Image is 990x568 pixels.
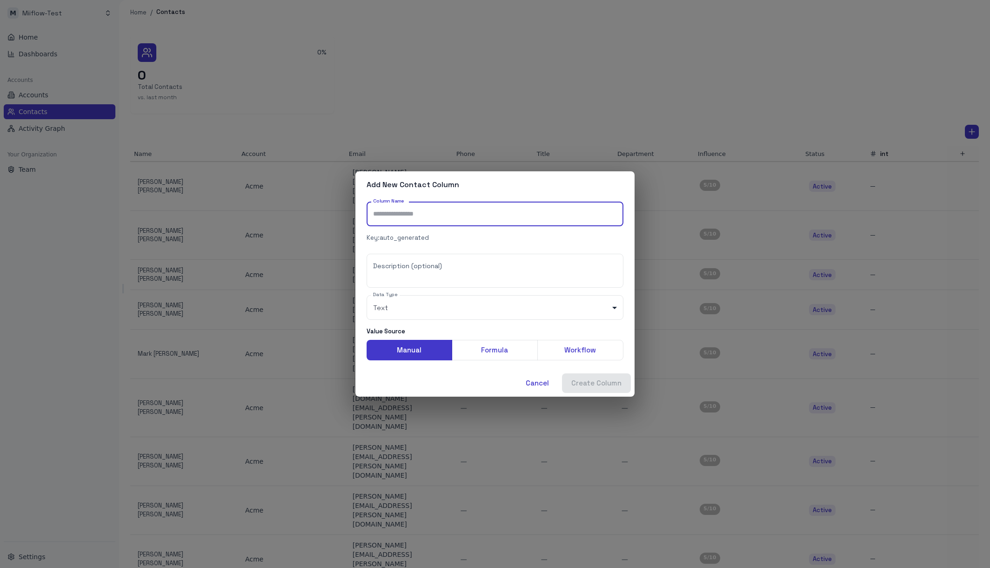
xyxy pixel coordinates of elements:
label: Column Name [373,197,404,204]
p: Key: auto_generated [367,234,623,243]
div: Text [367,295,623,320]
button: Formula [452,340,538,360]
h2: Add New Contact Column [355,171,635,198]
p: Value Source [367,327,623,336]
button: Workflow [537,340,623,360]
label: Data Type [373,291,398,298]
button: Manual [367,340,452,360]
button: Cancel [516,373,558,393]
